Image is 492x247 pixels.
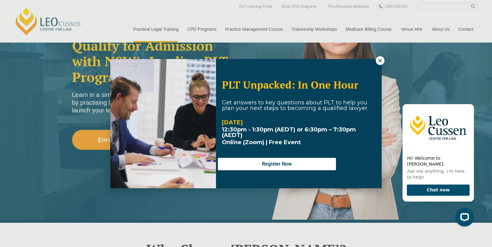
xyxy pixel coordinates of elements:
button: Close [376,56,384,65]
img: Woman in yellow blouse holding folders looking to the right and smiling [110,59,216,188]
strong: 12:30pm - 1:30pm (AEDT) or 6:30pm – 7:30pm (AEDT) [222,126,356,139]
strong: [DATE] [222,119,243,126]
span: Online (Zoom) | Free Event [222,139,301,146]
span: PLT Unpacked: In One Hour [222,78,358,91]
span: Get answers to key questions about PLT to help you plan your next steps to becoming a qualified l... [222,99,368,112]
button: Register Now [218,158,336,170]
iframe: LiveChat chat widget [398,99,476,231]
